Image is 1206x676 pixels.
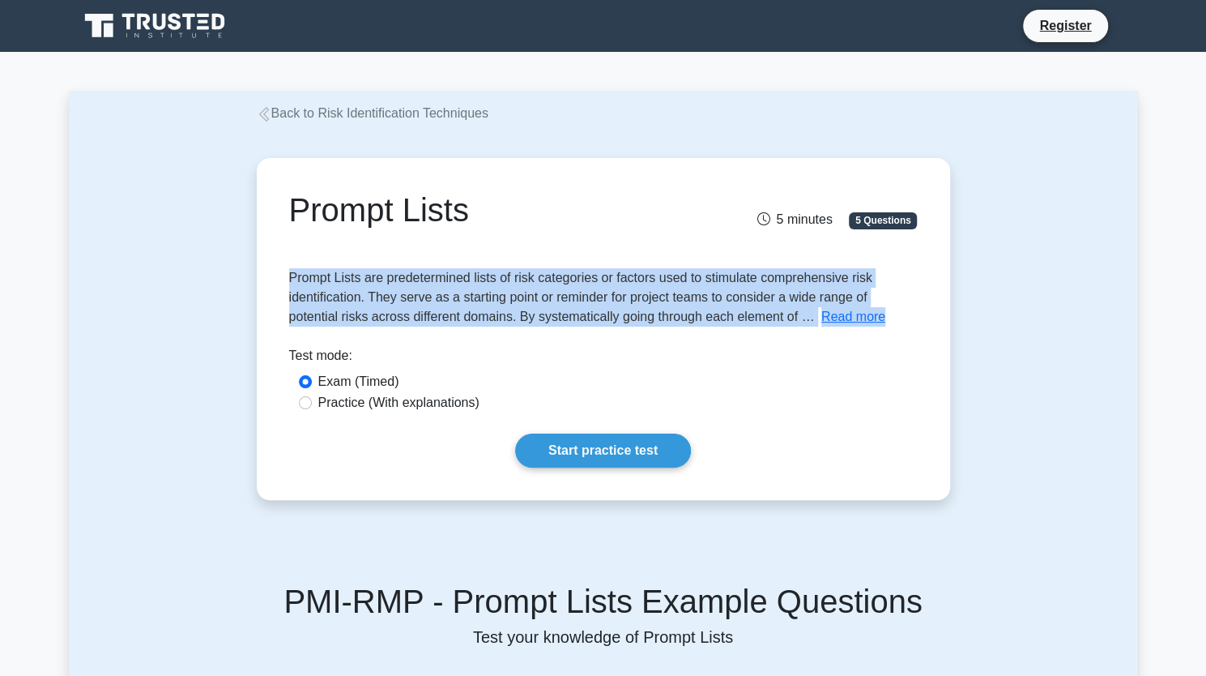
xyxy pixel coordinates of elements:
[849,212,917,229] span: 5 Questions
[289,346,918,372] div: Test mode:
[515,434,691,468] a: Start practice test
[88,627,1119,647] p: Test your knowledge of Prompt Lists
[756,212,832,226] span: 5 minutes
[318,372,399,391] label: Exam (Timed)
[821,307,885,327] button: Read more
[257,106,488,120] a: Back to Risk Identification Techniques
[289,271,872,323] span: Prompt Lists are predetermined lists of risk categories or factors used to stimulate comprehensiv...
[88,582,1119,621] h5: PMI-RMP - Prompt Lists Example Questions
[1029,15,1101,36] a: Register
[289,190,701,229] h1: Prompt Lists
[318,393,479,413] label: Practice (With explanations)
